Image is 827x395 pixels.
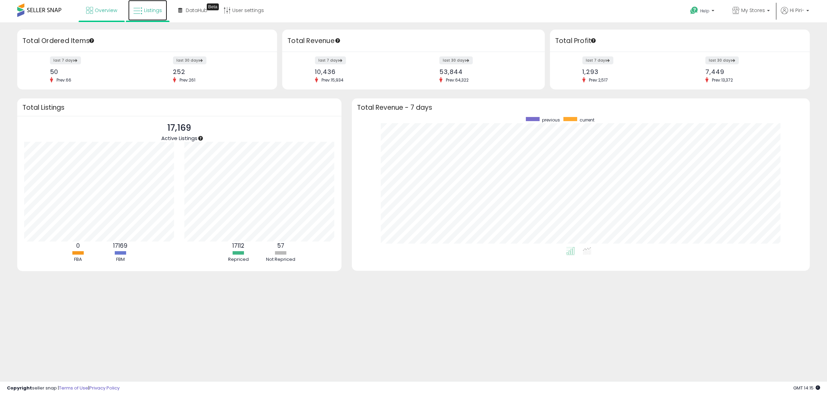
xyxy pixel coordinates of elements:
div: 1,293 [582,68,675,75]
b: 57 [277,242,284,250]
span: Overview [95,7,117,14]
h3: Total Ordered Items [22,36,272,46]
a: Hi Piri- [781,7,809,22]
label: last 30 days [173,56,206,64]
div: Tooltip anchor [89,38,95,44]
span: Prev: 2,517 [585,77,611,83]
div: 10,436 [315,68,408,75]
div: Repriced [218,256,259,263]
label: last 30 days [439,56,473,64]
label: last 30 days [705,56,739,64]
b: 0 [76,242,80,250]
span: previous [542,117,560,123]
b: 17169 [113,242,127,250]
h3: Total Listings [22,105,336,110]
span: Listings [144,7,162,14]
span: Prev: 261 [176,77,199,83]
p: 17,169 [161,121,197,135]
span: current [580,117,594,123]
label: last 7 days [315,56,346,64]
span: Prev: 15,934 [318,77,347,83]
h3: Total Profit [555,36,805,46]
label: last 7 days [50,56,81,64]
h3: Total Revenue - 7 days [357,105,805,110]
i: Get Help [690,6,698,15]
label: last 7 days [582,56,613,64]
div: Tooltip anchor [207,3,219,10]
span: Active Listings [161,135,197,142]
div: Not Repriced [260,256,302,263]
div: 252 [173,68,265,75]
div: 50 [50,68,142,75]
div: Tooltip anchor [197,135,204,141]
span: DataHub [186,7,207,14]
div: Tooltip anchor [335,38,341,44]
div: 7,449 [705,68,798,75]
div: Tooltip anchor [590,38,596,44]
span: Hi Piri- [790,7,804,14]
span: Prev: 66 [53,77,75,83]
h3: Total Revenue [287,36,540,46]
span: Prev: 13,372 [708,77,736,83]
div: 53,844 [439,68,533,75]
span: Prev: 64,322 [442,77,472,83]
a: Help [685,1,721,22]
span: Help [700,8,709,14]
span: My Stores [741,7,765,14]
b: 17112 [232,242,244,250]
div: FBM [100,256,141,263]
div: FBA [57,256,99,263]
